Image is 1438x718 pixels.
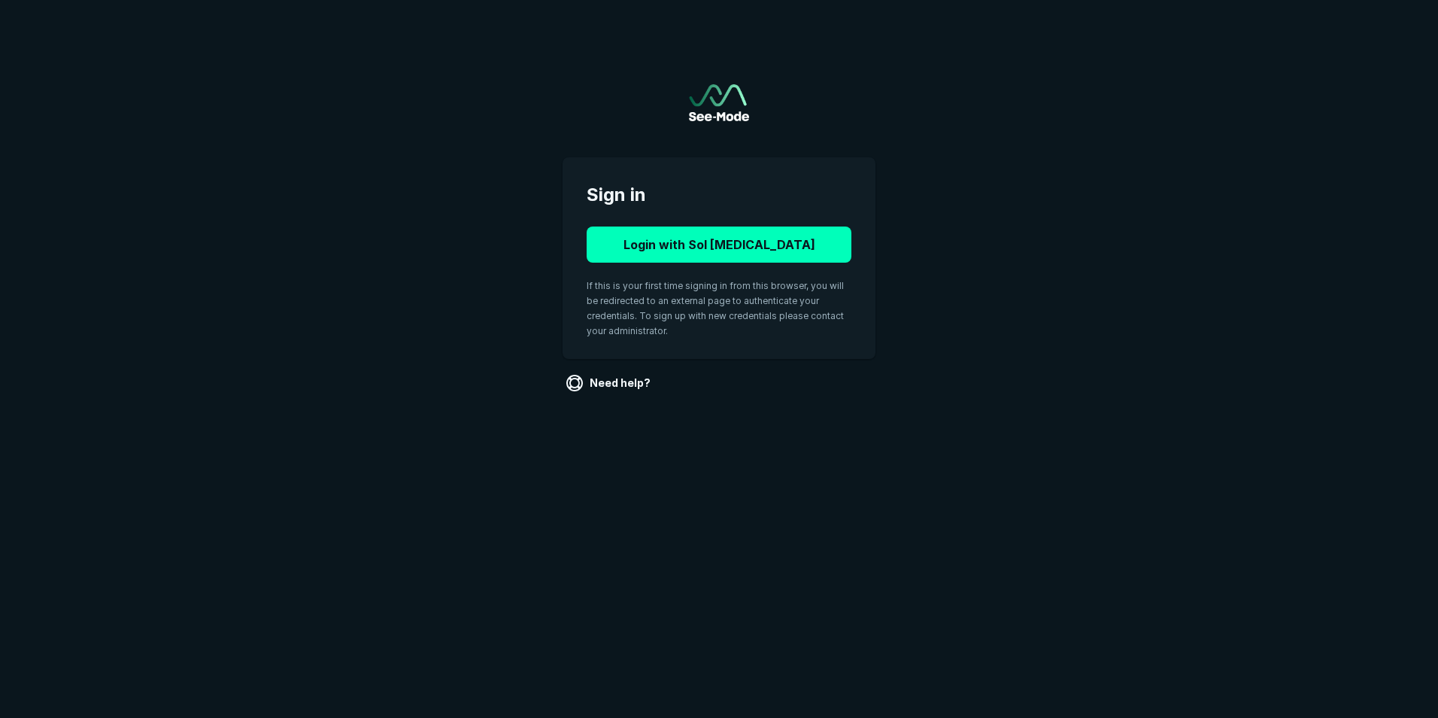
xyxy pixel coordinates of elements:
[587,280,844,336] span: If this is your first time signing in from this browser, you will be redirected to an external pa...
[689,84,749,121] img: See-Mode Logo
[689,84,749,121] a: Go to sign in
[587,181,851,208] span: Sign in
[563,371,657,395] a: Need help?
[587,227,851,263] button: Login with Sol [MEDICAL_DATA]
